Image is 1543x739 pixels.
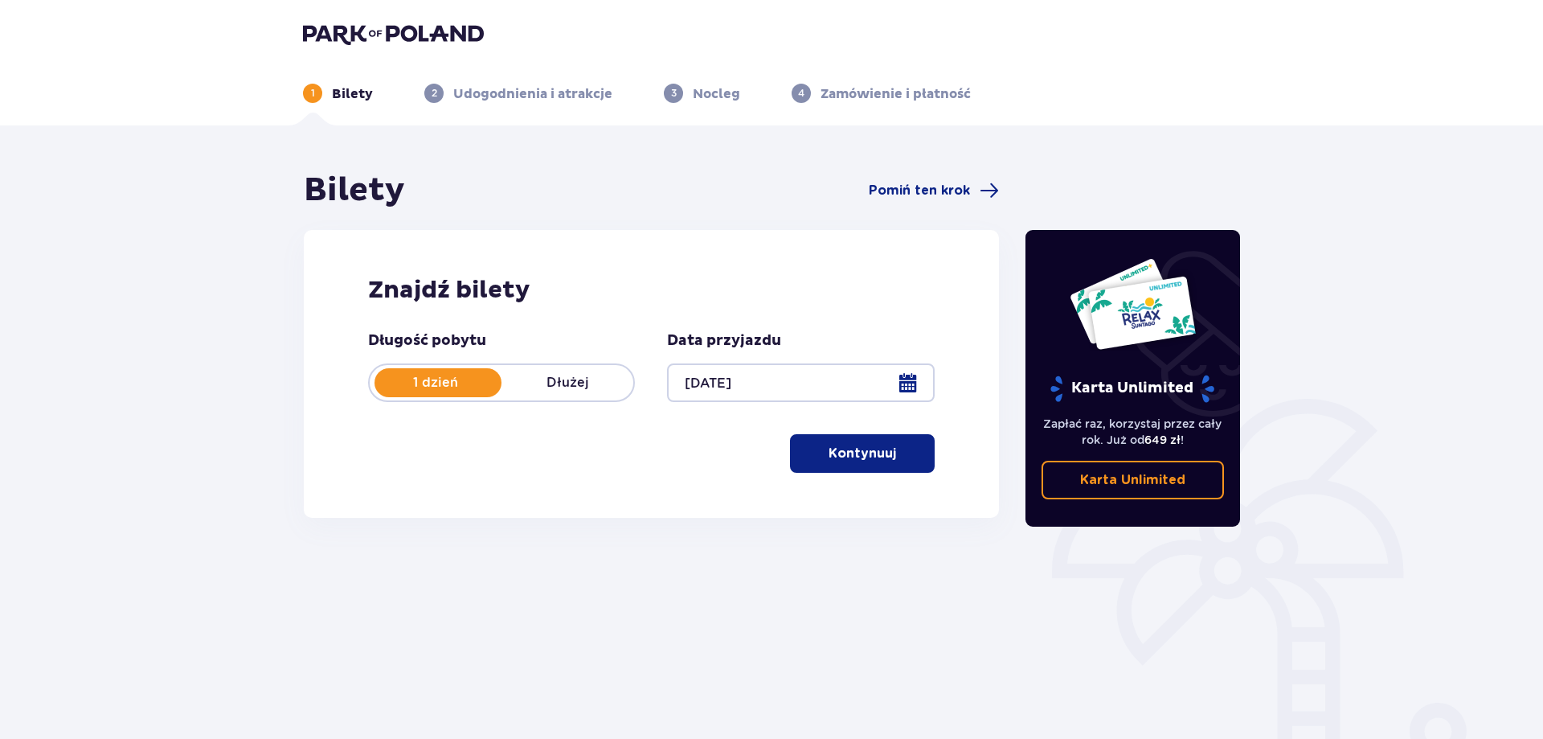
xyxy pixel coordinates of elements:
[667,331,781,351] p: Data przyjazdu
[664,84,740,103] div: 3Nocleg
[303,23,484,45] img: Park of Poland logo
[1042,461,1225,499] a: Karta Unlimited
[792,84,971,103] div: 4Zamówienie i płatność
[332,85,373,103] p: Bilety
[368,331,486,351] p: Długość pobytu
[869,182,970,199] span: Pomiń ten krok
[432,86,437,101] p: 2
[798,86,804,101] p: 4
[303,84,373,103] div: 1Bilety
[693,85,740,103] p: Nocleg
[1144,433,1181,446] span: 649 zł
[304,170,405,211] h1: Bilety
[370,374,501,392] p: 1 dzień
[869,181,999,200] a: Pomiń ten krok
[1042,416,1225,448] p: Zapłać raz, korzystaj przez cały rok. Już od !
[790,434,935,473] button: Kontynuuj
[368,275,935,306] h2: Znajdź bilety
[424,84,612,103] div: 2Udogodnienia i atrakcje
[1069,257,1197,351] img: Dwie karty całoroczne do Suntago z napisem 'UNLIMITED RELAX', na białym tle z tropikalnymi liśćmi...
[821,85,971,103] p: Zamówienie i płatność
[829,445,896,462] p: Kontynuuj
[1049,375,1216,403] p: Karta Unlimited
[1080,471,1185,489] p: Karta Unlimited
[501,374,633,392] p: Dłużej
[453,85,612,103] p: Udogodnienia i atrakcje
[311,86,315,101] p: 1
[671,86,677,101] p: 3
